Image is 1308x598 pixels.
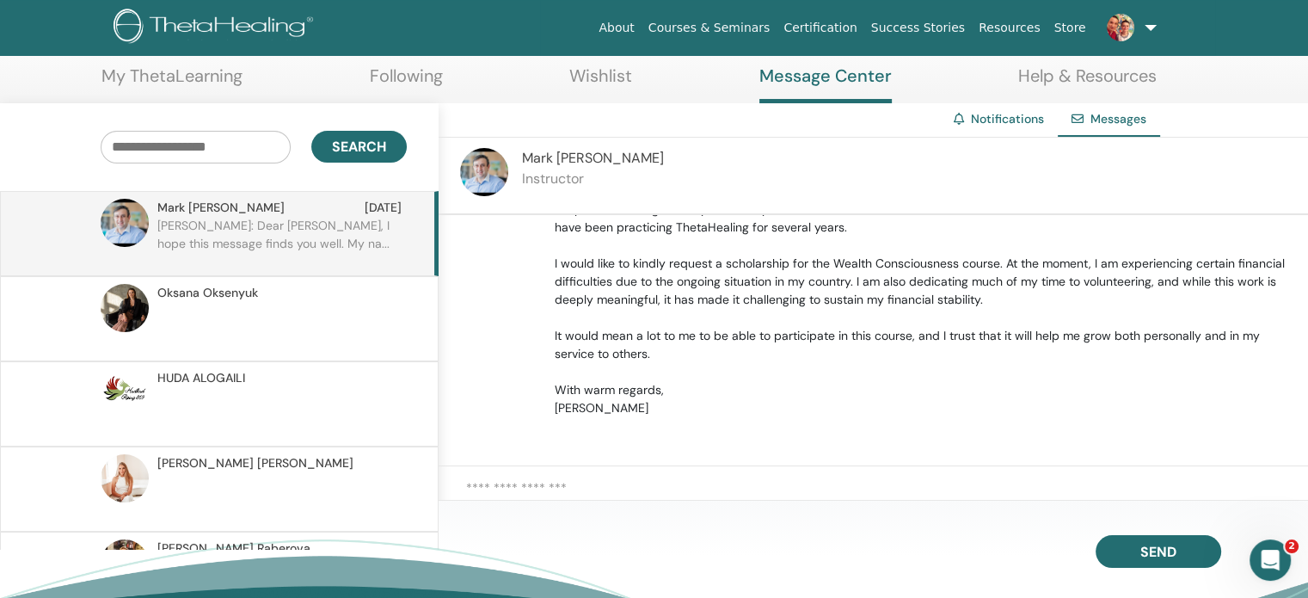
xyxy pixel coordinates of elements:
[592,12,641,44] a: About
[157,199,285,217] span: Mark [PERSON_NAME]
[332,138,386,156] span: Search
[101,539,149,588] img: default.jpg
[101,284,149,332] img: default.jpg
[1090,111,1146,126] span: Messages
[101,454,149,502] img: default.jpg
[311,131,407,163] button: Search
[972,12,1047,44] a: Resources
[157,454,353,472] span: [PERSON_NAME] [PERSON_NAME]
[759,65,892,103] a: Message Center
[1018,65,1157,99] a: Help & Resources
[101,369,149,417] img: default.jpg
[522,149,664,167] span: Mark [PERSON_NAME]
[555,182,1288,417] p: Dear [PERSON_NAME], I hope this message finds you well. My name is [PERSON_NAME] (also [PERSON_NA...
[569,65,632,99] a: Wishlist
[1250,539,1291,581] iframe: Intercom live chat
[971,111,1044,126] a: Notifications
[370,65,443,99] a: Following
[1096,535,1221,568] button: Send
[864,12,972,44] a: Success Stories
[101,65,243,99] a: My ThetaLearning
[101,199,149,247] img: default.jpg
[1285,539,1299,553] span: 2
[642,12,777,44] a: Courses & Seminars
[777,12,863,44] a: Certification
[157,369,245,387] span: HUDA ALOGAILI
[365,199,402,217] span: [DATE]
[1107,14,1134,41] img: default.jpg
[460,148,508,196] img: default.jpg
[1047,12,1093,44] a: Store
[522,169,664,189] p: Instructor
[114,9,319,47] img: logo.png
[157,539,310,558] span: [PERSON_NAME] Raberova
[157,217,407,268] p: [PERSON_NAME]: Dear [PERSON_NAME], I hope this message finds you well. My na...
[157,284,258,302] span: Oksana Oksenyuk
[1140,543,1176,561] span: Send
